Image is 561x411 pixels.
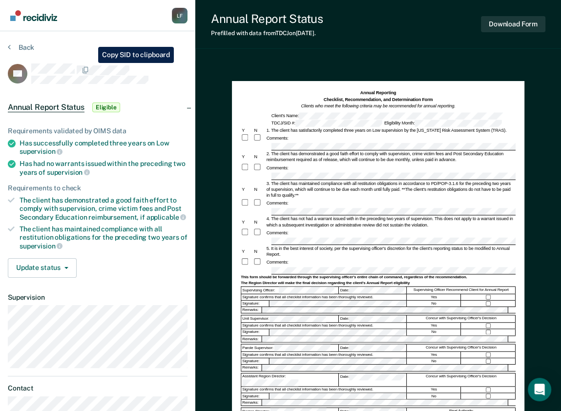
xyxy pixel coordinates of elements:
[241,387,407,392] div: Signature confirms that all checklist information has been thoroughly reviewed.
[270,112,504,119] div: Client's Name:
[241,248,253,254] div: Y
[265,151,515,163] div: 2. The client has demonstrated a good faith effort to comply with supervision, crime victim fees ...
[92,103,120,112] span: Eligible
[241,323,407,329] div: Signature confirms that all checklist information has been thoroughly reviewed.
[8,103,84,112] span: Annual Report Status
[20,147,62,155] span: supervision
[241,358,269,364] div: Signature:
[47,168,90,176] span: supervision
[8,184,187,192] div: Requirements to check
[407,316,515,323] div: Concur with Supervising Officer's Decision
[146,213,186,221] span: applicable
[241,400,262,406] div: Remarks:
[339,345,406,351] div: Date:
[20,196,187,221] div: The client has demonstrated a good faith effort to comply with supervision, crime victim fees and...
[407,393,461,399] div: No
[172,8,187,23] button: Profile dropdown button
[407,358,461,364] div: No
[407,373,515,386] div: Concur with Supervising Officer's Decision
[360,90,396,95] strong: Annual Reporting
[253,154,265,160] div: N
[265,259,289,265] div: Comments:
[265,200,289,206] div: Comments:
[20,139,187,156] div: Has successfully completed three years on Low
[339,373,406,386] div: Date:
[253,248,265,254] div: N
[241,154,253,160] div: Y
[8,293,187,302] dt: Supervision
[172,8,187,23] div: L F
[481,16,545,32] button: Download Form
[339,316,406,323] div: Date:
[407,387,461,392] div: Yes
[241,329,269,335] div: Signature:
[241,352,407,358] div: Signature confirms that all checklist information has been thoroughly reviewed.
[241,373,338,386] div: Assistant Region Director:
[407,329,461,335] div: No
[8,43,34,52] button: Back
[301,104,455,109] em: Clients who meet the following criteria may be recommended for annual reporting.
[383,120,503,126] div: Eligibility Month:
[241,393,269,399] div: Signature:
[10,10,57,21] img: Recidiviz
[20,160,187,176] div: Has had no warrants issued within the preceding two years of
[241,307,262,313] div: Remarks:
[241,294,407,300] div: Signature confirms that all checklist information has been thoroughly reviewed.
[265,216,515,227] div: 4. The client has not had a warrant issued with in the preceding two years of supervision. This d...
[253,127,265,133] div: N
[241,365,262,370] div: Remarks:
[407,323,461,329] div: Yes
[253,186,265,192] div: N
[211,12,323,26] div: Annual Report Status
[265,127,515,133] div: 1. The client has satisfactorily completed three years on Low supervision by the [US_STATE] Risk ...
[241,287,338,293] div: Supervising Officer:
[241,301,269,307] div: Signature:
[241,316,338,323] div: Unit Supervisor:
[241,336,262,342] div: Remarks:
[241,345,338,351] div: Parole Supervisor:
[241,186,253,192] div: Y
[265,135,289,141] div: Comments:
[211,30,323,37] div: Prefilled with data from TDCJ on [DATE] .
[265,230,289,236] div: Comments:
[407,301,461,307] div: No
[407,287,515,293] div: Supervising Officer Recommend Client for Annual Report
[270,120,383,126] div: TDCJ/SID #:
[265,246,515,257] div: 5. It is in the best interest of society, per the supervising officer's discretion for the client...
[241,281,516,286] div: The Region Director will make the final decision regarding the client's Annual Report eligibility
[407,294,461,300] div: Yes
[339,287,406,293] div: Date:
[8,258,77,278] button: Update status
[241,127,253,133] div: Y
[241,275,516,280] div: This form should be forwarded through the supervising officer's entire chain of command, regardle...
[324,97,433,102] strong: Checklist, Recommendation, and Determination Form
[528,378,551,401] div: Open Intercom Messenger
[8,384,187,392] dt: Contact
[8,127,187,135] div: Requirements validated by OIMS data
[407,352,461,358] div: Yes
[265,181,515,198] div: 3. The client has maintained compliance with all restitution obligations in accordance to PD/POP-...
[241,219,253,225] div: Y
[407,345,515,351] div: Concur with Supervising Officer's Decision
[253,219,265,225] div: N
[265,164,289,170] div: Comments:
[20,225,187,250] div: The client has maintained compliance with all restitution obligations for the preceding two years of
[20,242,62,250] span: supervision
